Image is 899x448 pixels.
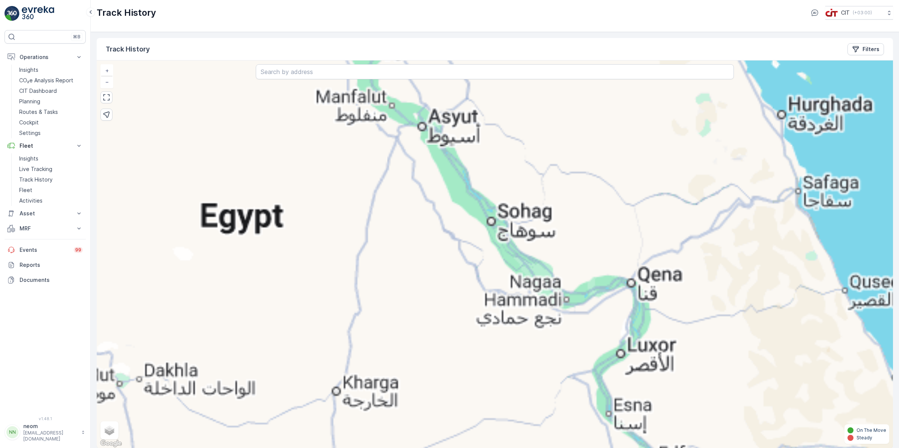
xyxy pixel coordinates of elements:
button: Operations [5,50,86,65]
a: Insights [16,65,86,75]
p: Operations [20,53,71,61]
span: + [105,67,109,74]
a: Cockpit [16,117,86,128]
p: ⌘B [73,34,80,40]
div: NN [6,426,18,438]
a: Activities [16,195,86,206]
p: Documents [20,276,83,284]
a: CO₂e Analysis Report [16,75,86,86]
img: logo [5,6,20,21]
p: MRF [20,225,71,232]
a: Zoom Out [101,76,112,88]
p: On The Move [856,427,886,433]
p: 99 [75,247,82,253]
a: CIT Dashboard [16,86,86,96]
p: Activities [19,197,43,204]
p: Live Tracking [19,165,52,173]
p: Track History [19,176,53,183]
p: Settings [19,129,41,137]
a: Planning [16,96,86,107]
button: CIT(+03:00) [825,6,893,20]
p: [EMAIL_ADDRESS][DOMAIN_NAME] [23,430,77,442]
p: CIT [841,9,850,17]
p: Track History [97,7,156,19]
p: Insights [19,155,38,162]
p: Fleet [20,142,71,150]
a: Routes & Tasks [16,107,86,117]
a: Live Tracking [16,164,86,174]
p: CO₂e Analysis Report [19,77,73,84]
img: logo_light-DOdMpM7g.png [22,6,54,21]
p: Cockpit [19,119,39,126]
a: Zoom In [101,65,112,76]
a: Insights [16,153,86,164]
p: Reports [20,261,83,269]
button: MRF [5,221,86,236]
p: Fleet [19,186,32,194]
a: Reports [5,257,86,272]
button: Fleet [5,138,86,153]
p: Steady [856,435,872,441]
a: Events99 [5,242,86,257]
p: Filters [863,45,879,53]
p: Routes & Tasks [19,108,58,116]
span: v 1.48.1 [5,416,86,421]
a: Documents [5,272,86,288]
a: Fleet [16,185,86,195]
img: cit-logo_pOk6rL0.png [825,9,838,17]
button: Filters [847,43,884,55]
p: ( +03:00 ) [853,10,872,16]
button: Asset [5,206,86,221]
input: Search by address [256,64,733,79]
p: CIT Dashboard [19,87,57,95]
p: neom [23,422,77,430]
a: Layers [101,422,118,439]
a: Track History [16,174,86,185]
p: Planning [19,98,40,105]
span: − [105,79,109,85]
p: Asset [20,210,71,217]
button: NNneom[EMAIL_ADDRESS][DOMAIN_NAME] [5,422,86,442]
p: Track History [106,44,150,54]
a: Settings [16,128,86,138]
p: Insights [19,66,38,74]
p: Events [20,246,69,254]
